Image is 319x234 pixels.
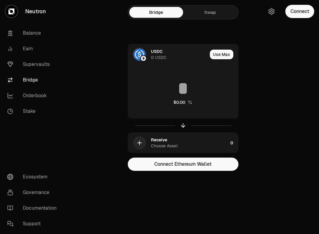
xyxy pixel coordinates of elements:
a: Governance [2,185,65,200]
button: Use Max [210,50,233,59]
a: Bridge [129,7,183,18]
a: Stake [2,103,65,119]
div: ReceiveChoose Asset [128,133,228,153]
a: Documentation [2,200,65,216]
button: ReceiveChoose Asset0 [128,133,238,153]
div: $0.00 [173,99,185,105]
button: Connect [285,5,314,18]
button: $0.00 [173,99,192,105]
a: Support [2,216,65,232]
div: USDC [151,48,163,54]
button: Connect Ethereum Wallet [128,158,238,171]
a: Bridge [2,72,65,88]
div: 0 USDC [151,54,167,60]
img: Ethereum Logo [141,56,146,61]
div: Choose Asset [151,143,178,149]
a: Earn [2,41,65,57]
div: 0 [230,133,238,153]
div: USDC LogoEthereum LogoUSDC0 USDC [128,44,207,65]
a: Balance [2,25,65,41]
a: Orderbook [2,88,65,103]
img: USDC Logo [133,48,146,60]
div: Receive [151,137,167,143]
a: Ecosystem [2,169,65,185]
a: Supervaults [2,57,65,72]
a: Swap [183,7,237,18]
